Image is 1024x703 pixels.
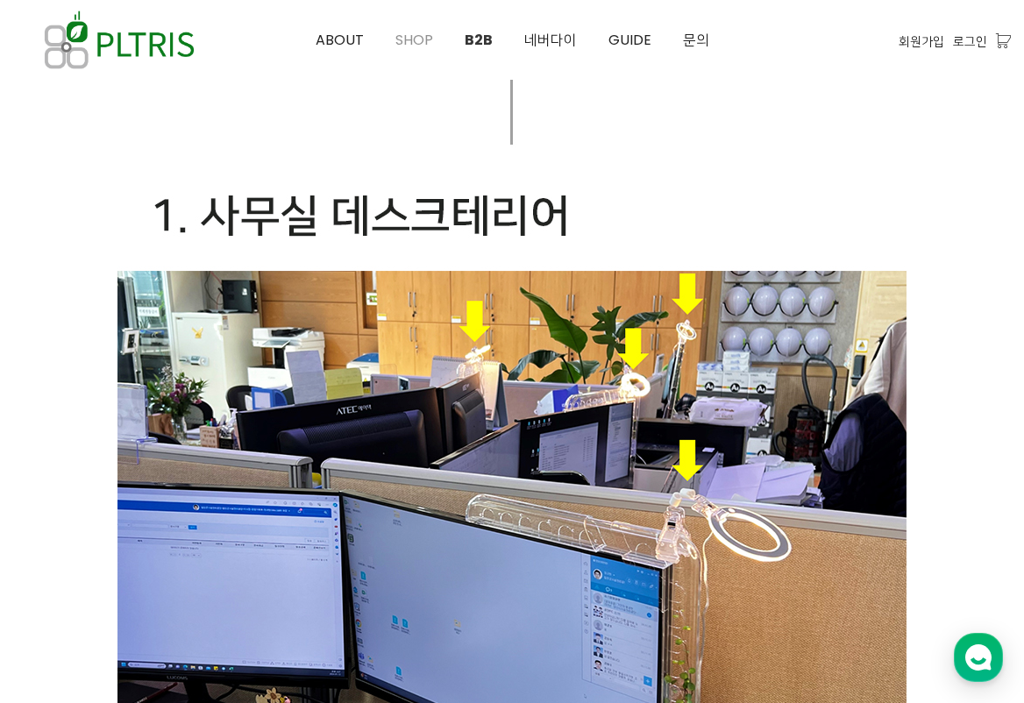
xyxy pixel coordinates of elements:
[465,30,493,50] span: B2B
[608,30,651,50] span: GUIDE
[683,30,709,50] span: 문의
[508,1,593,80] a: 네버다이
[55,582,66,596] span: 홈
[395,30,433,50] span: SHOP
[300,1,380,80] a: ABOUT
[667,1,725,80] a: 문의
[5,556,116,600] a: 홈
[116,556,226,600] a: 대화
[449,1,508,80] a: B2B
[899,32,944,51] a: 회원가입
[953,32,987,51] a: 로그인
[593,1,667,80] a: GUIDE
[226,556,337,600] a: 설정
[524,30,577,50] span: 네버다이
[160,583,181,597] span: 대화
[316,30,364,50] span: ABOUT
[271,582,292,596] span: 설정
[380,1,449,80] a: SHOP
